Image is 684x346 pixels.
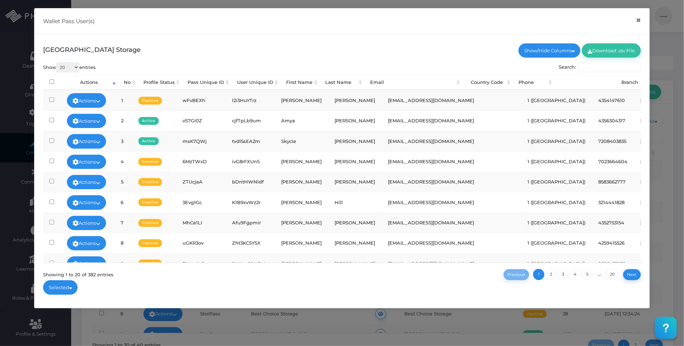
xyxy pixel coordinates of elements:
td: 4354147610 [592,90,634,110]
td: [PERSON_NAME] [275,90,328,110]
td: [PERSON_NAME] [328,111,382,131]
td: MhCe1LI [176,213,226,233]
td: 1 ([GEOGRAPHIC_DATA]) [521,172,592,192]
td: [PERSON_NAME] [328,90,382,110]
td: [EMAIL_ADDRESS][DOMAIN_NAME] [382,151,521,172]
td: [PERSON_NAME] [275,233,328,253]
th: Profile Status: activate to sort column ascending [137,75,181,90]
a: 5 [582,269,593,280]
td: 5 [112,172,132,192]
td: 8 [112,233,132,253]
span: Active [138,117,159,125]
a: Actions [67,195,106,209]
span: Inactive [138,219,162,227]
td: 6 [112,192,132,212]
a: Actions [67,256,106,271]
th: First Name: activate to sort column ascending [280,75,319,90]
td: ivG8rFXUnS [226,151,275,172]
a: Download .csv File [582,43,641,58]
span: Active [138,137,159,145]
td: [PERSON_NAME] [275,213,328,233]
td: 1 ([GEOGRAPHIC_DATA]) [521,253,592,273]
th: Pass Unique ID: activate to sort column ascending [181,75,231,90]
span: Inactive [138,158,162,166]
td: K1B9xvWz2r [226,192,275,212]
td: 1 ([GEOGRAPHIC_DATA]) [521,90,592,110]
span: [GEOGRAPHIC_DATA] Storage [43,46,141,54]
a: Actions [67,236,106,250]
td: 7023664604 [592,151,634,172]
td: [PERSON_NAME] [328,172,382,192]
td: [EMAIL_ADDRESS][DOMAIN_NAME] [382,253,521,273]
td: vS7Gi0Z [176,111,226,131]
td: 3 [112,131,132,151]
a: Actions [67,134,106,148]
td: [EMAIL_ADDRESS][DOMAIN_NAME] [382,90,521,110]
select: Showentries [56,62,79,73]
td: 2 [112,111,132,131]
td: bDntHWNldf [226,172,275,192]
h5: Wallet Pass User(s) [43,17,95,25]
th: Last Name: activate to sort column ascending [319,75,364,90]
td: [PERSON_NAME] [328,213,382,233]
td: 1 ([GEOGRAPHIC_DATA]) [521,192,592,212]
td: [PERSON_NAME] [275,253,328,273]
td: 1 [112,90,132,110]
td: JUHqc90N8M [226,253,275,273]
label: Search: [559,62,641,72]
td: ZTUcjaA [176,172,226,192]
a: Actions [67,114,106,128]
td: [PERSON_NAME] [328,131,382,151]
input: Search: [578,62,641,72]
div: Showing 1 to 20 of 382 entries [43,268,114,278]
td: 7 [112,213,132,233]
th: Country Code: activate to sort column ascending [462,75,512,90]
td: wFvBEXh [176,90,226,110]
td: 4 [112,151,132,172]
th: Email: activate to sort column ascending [364,75,462,90]
a: Selected [43,280,78,294]
a: 2 [545,269,557,280]
td: [EMAIL_ADDRESS][DOMAIN_NAME] [382,192,521,212]
td: 3214441828 [592,192,634,212]
td: Skycie [275,131,328,151]
td: 8583662777 [592,172,634,192]
td: Amya [275,111,328,131]
td: msK7QWj [176,131,226,151]
td: 4259415526 [592,233,634,253]
th: Phone: activate to sort column ascending [512,75,554,90]
td: 4356304317 [592,111,634,131]
th: Actions [60,75,117,90]
td: 1 ([GEOGRAPHIC_DATA]) [521,213,592,233]
td: 9 [112,253,132,273]
td: [PERSON_NAME] [275,151,328,172]
td: [PERSON_NAME] [275,172,328,192]
td: 6MzTWxD [176,151,226,172]
a: Show/Hide Columns [519,43,580,58]
span: Inactive [138,260,162,267]
span: Inactive [138,198,162,206]
td: Afu9Fgpmir [226,213,275,233]
span: Inactive [138,239,162,247]
td: tvdl5sEA2m [226,131,275,151]
td: 1 ([GEOGRAPHIC_DATA]) [521,111,592,131]
a: Actions [67,175,106,189]
td: 9286423959 [592,253,634,273]
a: Actions [67,155,106,169]
td: [PERSON_NAME] [328,233,382,253]
a: Next [623,269,641,280]
th: User Unique ID: activate to sort column ascending [231,75,280,90]
td: [EMAIL_ADDRESS][DOMAIN_NAME] [382,111,521,131]
span: Inactive [138,97,162,105]
td: 7208403835 [592,131,634,151]
td: [EMAIL_ADDRESS][DOMAIN_NAME] [382,233,521,253]
td: Hill [328,192,382,212]
span: … [593,271,606,277]
td: 1 ([GEOGRAPHIC_DATA]) [521,131,592,151]
td: [EMAIL_ADDRESS][DOMAIN_NAME] [382,213,521,233]
a: Actions [67,216,106,230]
td: ZNpcKa6 [176,253,226,273]
a: 1 [533,269,544,280]
th: No: activate to sort column ascending [117,75,137,90]
td: [EMAIL_ADDRESS][DOMAIN_NAME] [382,172,521,192]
